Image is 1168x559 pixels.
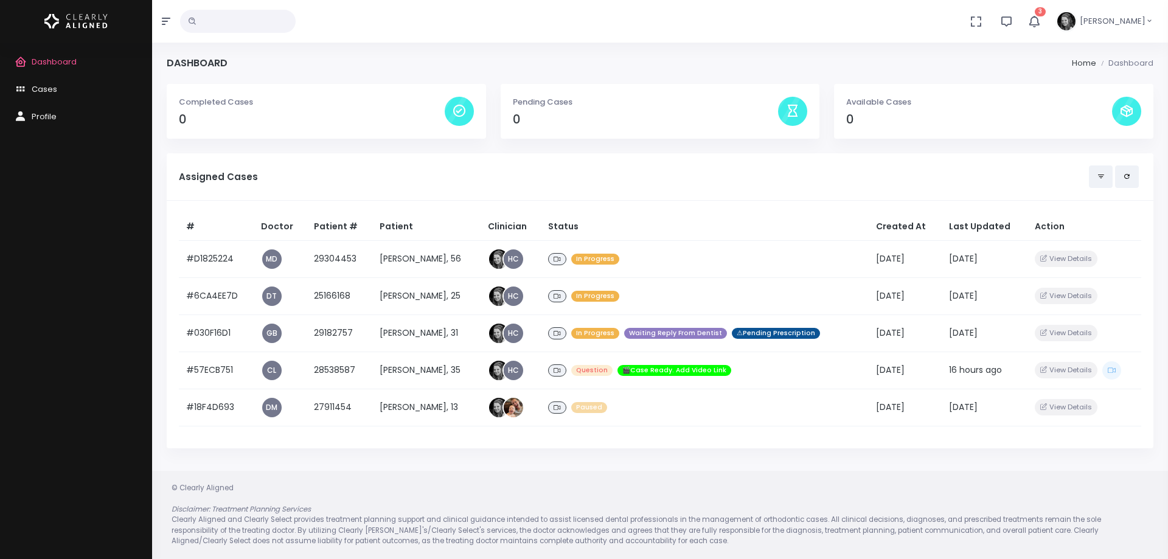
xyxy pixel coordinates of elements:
[513,113,779,127] h4: 0
[732,328,820,339] span: ⚠Pending Prescription
[1055,10,1077,32] img: Header Avatar
[262,286,282,306] a: DT
[1035,399,1097,415] button: View Details
[307,352,372,389] td: 28538587
[307,389,372,426] td: 27911454
[571,328,619,339] span: In Progress
[949,327,978,339] span: [DATE]
[504,249,523,269] a: HC
[307,277,372,314] td: 25166168
[942,213,1027,241] th: Last Updated
[1027,213,1141,241] th: Action
[571,254,619,265] span: In Progress
[179,277,254,314] td: #6CA4EE7D
[179,314,254,352] td: #030F16D1
[481,213,541,241] th: Clinician
[307,213,372,241] th: Patient #
[876,327,905,339] span: [DATE]
[262,398,282,417] a: DM
[949,401,978,413] span: [DATE]
[571,402,607,414] span: Paused
[504,361,523,380] a: HC
[949,252,978,265] span: [DATE]
[571,291,619,302] span: In Progress
[179,172,1089,182] h5: Assigned Cases
[513,96,779,108] p: Pending Cases
[504,286,523,306] a: HC
[1096,57,1153,69] li: Dashboard
[262,249,282,269] a: MD
[571,365,613,377] span: Question
[869,213,941,241] th: Created At
[44,9,108,34] img: Logo Horizontal
[179,389,254,426] td: #18F4D693
[32,83,57,95] span: Cases
[949,364,1002,376] span: 16 hours ago
[624,328,727,339] span: Waiting Reply From Dentist
[541,213,869,241] th: Status
[1035,362,1097,378] button: View Details
[179,96,445,108] p: Completed Cases
[1072,57,1096,69] li: Home
[1035,288,1097,304] button: View Details
[1035,251,1097,267] button: View Details
[32,111,57,122] span: Profile
[949,290,978,302] span: [DATE]
[1035,7,1046,16] span: 3
[307,240,372,277] td: 29304453
[262,324,282,343] a: GB
[876,252,905,265] span: [DATE]
[846,96,1112,108] p: Available Cases
[179,113,445,127] h4: 0
[1035,325,1097,341] button: View Details
[372,240,481,277] td: [PERSON_NAME], 56
[172,504,311,514] em: Disclaimer: Treatment Planning Services
[372,277,481,314] td: [PERSON_NAME], 25
[307,314,372,352] td: 29182757
[167,57,228,69] h4: Dashboard
[846,113,1112,127] h4: 0
[179,213,254,241] th: #
[876,364,905,376] span: [DATE]
[262,361,282,380] a: CL
[617,365,731,377] span: 🎬Case Ready. Add Video Link
[32,56,77,68] span: Dashboard
[372,314,481,352] td: [PERSON_NAME], 31
[876,290,905,302] span: [DATE]
[1080,15,1145,27] span: [PERSON_NAME]
[372,213,481,241] th: Patient
[254,213,307,241] th: Doctor
[876,401,905,413] span: [DATE]
[159,483,1161,547] div: © Clearly Aligned Clearly Aligned and Clearly Select provides treatment planning support and clin...
[179,352,254,389] td: #57ECB751
[504,324,523,343] a: HC
[372,352,481,389] td: [PERSON_NAME], 35
[372,389,481,426] td: [PERSON_NAME], 13
[179,240,254,277] td: #D1825224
